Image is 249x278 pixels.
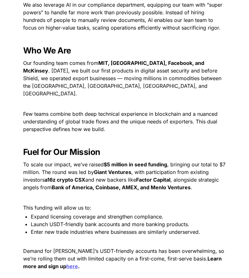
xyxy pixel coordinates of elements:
[23,67,223,97] span: . [DATE], we built our first products in digital asset security and before Shield, we operated ex...
[52,184,191,191] strong: Bank of America, Coinbase, AMEX, and Menlo Ventures
[31,221,189,227] span: Launch USDT-friendly bank accounts and more banking products.
[66,263,78,269] a: here
[23,111,219,132] span: Few teams combine both deep technical experience in blockchain and a nuanced understanding of glo...
[23,60,206,74] strong: MIT, [GEOGRAPHIC_DATA], Facebook, and McKinsey
[94,169,131,175] strong: Giant Ventures
[136,177,170,183] strong: Factor Capital
[23,248,226,262] span: Demand for [PERSON_NAME]’s USDT-friendly accounts has been overwhelming, so we’re rolling them ou...
[45,177,85,183] strong: a16z crypto CSX
[23,205,91,211] span: This funding will allow us to:
[23,45,71,55] strong: Who We Are
[23,2,224,31] span: We also leverage AI in our compliance department, equipping our team with “super powers” to handl...
[85,177,136,183] span: and new backers like
[31,213,163,220] span: Expand licensing coverage and strengthen compliance.
[191,184,192,191] span: .
[78,263,80,269] strong: .
[23,60,98,66] span: Our founding team comes from
[23,147,100,157] strong: Fuel for Our Mission
[23,161,104,168] span: To scale our impact, we’ve raised
[31,229,200,235] span: Enter new trade industries where businesses are similarly underserved.
[104,161,167,168] strong: $5 million in seed funding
